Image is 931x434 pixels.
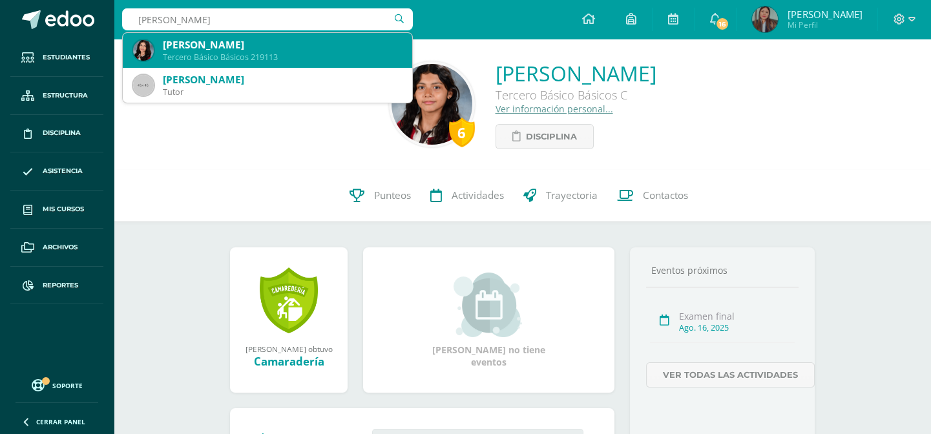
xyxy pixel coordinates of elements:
div: Tutor [163,87,402,98]
span: Mis cursos [43,204,84,214]
div: [PERSON_NAME] no tiene eventos [424,273,554,368]
span: Cerrar panel [36,417,85,426]
a: Ver información personal... [496,103,613,115]
span: Soporte [52,381,83,390]
a: Asistencia [10,152,103,191]
a: Ver todas las actividades [646,362,815,387]
span: Mi Perfil [788,19,862,30]
span: Reportes [43,280,78,291]
span: Disciplina [526,125,577,149]
span: Archivos [43,242,78,253]
div: [PERSON_NAME] [163,38,402,52]
a: Soporte [16,376,98,393]
a: Disciplina [10,115,103,153]
img: e0e3018be148909e9b9cf69bbfc1c52d.png [752,6,778,32]
a: Estudiantes [10,39,103,77]
input: Busca un usuario... [122,8,413,30]
a: Estructura [10,77,103,115]
div: Tercero Básico Básicos C [496,87,656,103]
div: 6 [449,118,475,147]
a: Punteos [340,170,421,222]
a: Mis cursos [10,191,103,229]
a: Archivos [10,229,103,267]
a: Reportes [10,267,103,305]
div: [PERSON_NAME] [163,73,402,87]
div: Ago. 16, 2025 [679,322,795,333]
span: Asistencia [43,166,83,176]
a: Trayectoria [514,170,607,222]
span: [PERSON_NAME] [788,8,862,21]
span: Contactos [643,189,688,202]
a: Actividades [421,170,514,222]
img: e6910c5a7752cc882f49adb3ccbcbd84.png [133,40,154,61]
span: Estudiantes [43,52,90,63]
span: Disciplina [43,128,81,138]
div: Camaradería [243,354,335,369]
span: Actividades [452,189,504,202]
a: Disciplina [496,124,594,149]
span: Punteos [374,189,411,202]
span: Estructura [43,90,88,101]
img: 45x45 [133,75,154,96]
img: event_small.png [454,273,524,337]
span: 16 [715,17,729,31]
div: [PERSON_NAME] obtuvo [243,344,335,354]
div: Tercero Básico Básicos 219113 [163,52,402,63]
img: 0253d5a9bfc32c0e7f071cf81cb75922.png [392,64,472,145]
div: Eventos próximos [646,264,799,276]
div: Examen final [679,310,795,322]
span: Trayectoria [546,189,598,202]
a: Contactos [607,170,698,222]
a: [PERSON_NAME] [496,59,656,87]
